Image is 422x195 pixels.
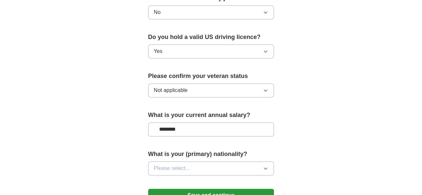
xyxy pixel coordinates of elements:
[154,86,187,94] span: Not applicable
[148,150,274,159] label: What is your (primary) nationality?
[148,44,274,58] button: Yes
[148,111,274,120] label: What is your current annual salary?
[154,8,160,16] span: No
[148,33,274,42] label: Do you hold a valid US driving licence?
[148,161,274,175] button: Please select...
[148,83,274,97] button: Not applicable
[154,47,162,55] span: Yes
[148,72,274,81] label: Please confirm your veteran status
[148,5,274,19] button: No
[154,164,190,172] span: Please select...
